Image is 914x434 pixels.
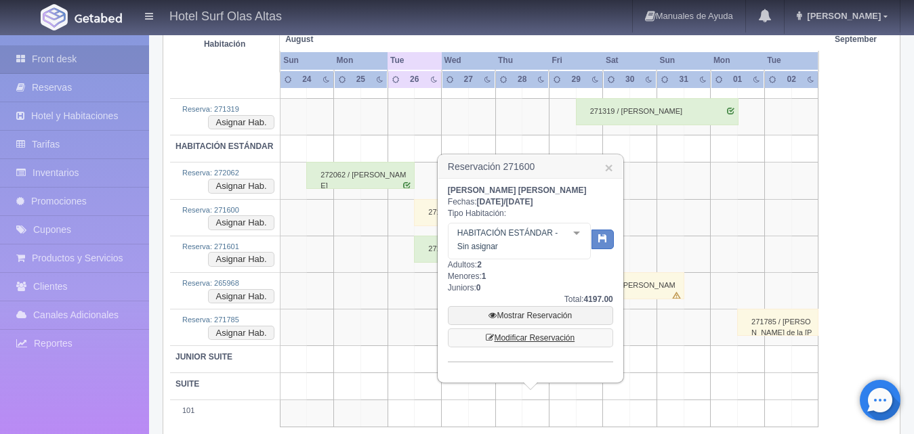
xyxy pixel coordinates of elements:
b: 2 [477,260,482,269]
b: [PERSON_NAME] [PERSON_NAME] [448,186,587,195]
th: Tue [764,51,818,70]
a: Reserva: 271600 [182,206,239,214]
span: September [835,34,877,45]
strong: Habitación [204,39,245,48]
th: Sun [280,51,333,70]
button: Asignar Hab. [208,215,274,230]
div: 101 [175,406,274,416]
div: 272062 / [PERSON_NAME] [306,162,415,189]
b: 4197.00 [583,295,612,304]
div: 31 [676,73,692,85]
div: 27 [461,73,476,85]
button: Asignar Hab. [208,289,274,304]
th: Mon [711,51,764,70]
a: Reserva: 272062 [182,169,239,177]
img: Getabed [75,13,122,23]
th: Thu [495,51,549,70]
div: 271601 / [PERSON_NAME] [414,236,577,263]
b: HABITACIÓN ESTÁNDAR [175,142,273,151]
div: 25 [353,73,369,85]
th: Sun [657,51,710,70]
div: 271785 / [PERSON_NAME] de la [PERSON_NAME] [737,309,818,336]
button: Asignar Hab. [208,179,274,194]
button: Asignar Hab. [208,326,274,341]
div: 271319 / [PERSON_NAME] [576,98,739,125]
a: Reserva: 271601 [182,242,239,251]
span: [DATE] [506,197,533,207]
b: SUITE [175,379,199,389]
th: Sat [603,51,657,70]
b: 0 [476,283,481,292]
div: 26 [407,73,422,85]
a: Reserva: 271785 [182,316,239,324]
a: Reserva: 271319 [182,105,239,113]
th: Tue [388,51,441,70]
div: 02 [784,73,799,85]
span: August [285,34,382,45]
div: 28 [514,73,530,85]
div: Total: [448,294,613,305]
a: Modificar Reservación [448,328,613,347]
span: HABITACIÓN ESTÁNDAR - Sin asignar [454,226,563,253]
b: / [476,197,533,207]
a: Mostrar Reservación [448,306,613,325]
button: Asignar Hab. [208,252,274,267]
span: [DATE] [476,197,503,207]
div: Fechas: Tipo Habitación: Adultos: Menores: Juniors: [448,185,613,362]
a: × [605,160,613,175]
a: Reserva: 265968 [182,279,239,287]
div: 265968 / [PERSON_NAME] [576,272,684,299]
th: Mon [334,51,388,70]
button: Asignar Hab. [208,115,274,130]
th: Fri [549,51,602,70]
div: 30 [622,73,638,85]
img: Getabed [41,4,68,30]
div: 24 [299,73,314,85]
b: JUNIOR SUITE [175,352,232,362]
th: Wed [442,51,495,70]
span: [PERSON_NAME] [804,11,881,21]
h4: Hotel Surf Olas Altas [169,7,282,24]
h3: Reservación 271600 [438,155,623,179]
div: 271600 / [PERSON_NAME] [414,199,577,226]
div: 01 [730,73,745,85]
b: 1 [482,272,486,281]
div: 29 [568,73,584,85]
